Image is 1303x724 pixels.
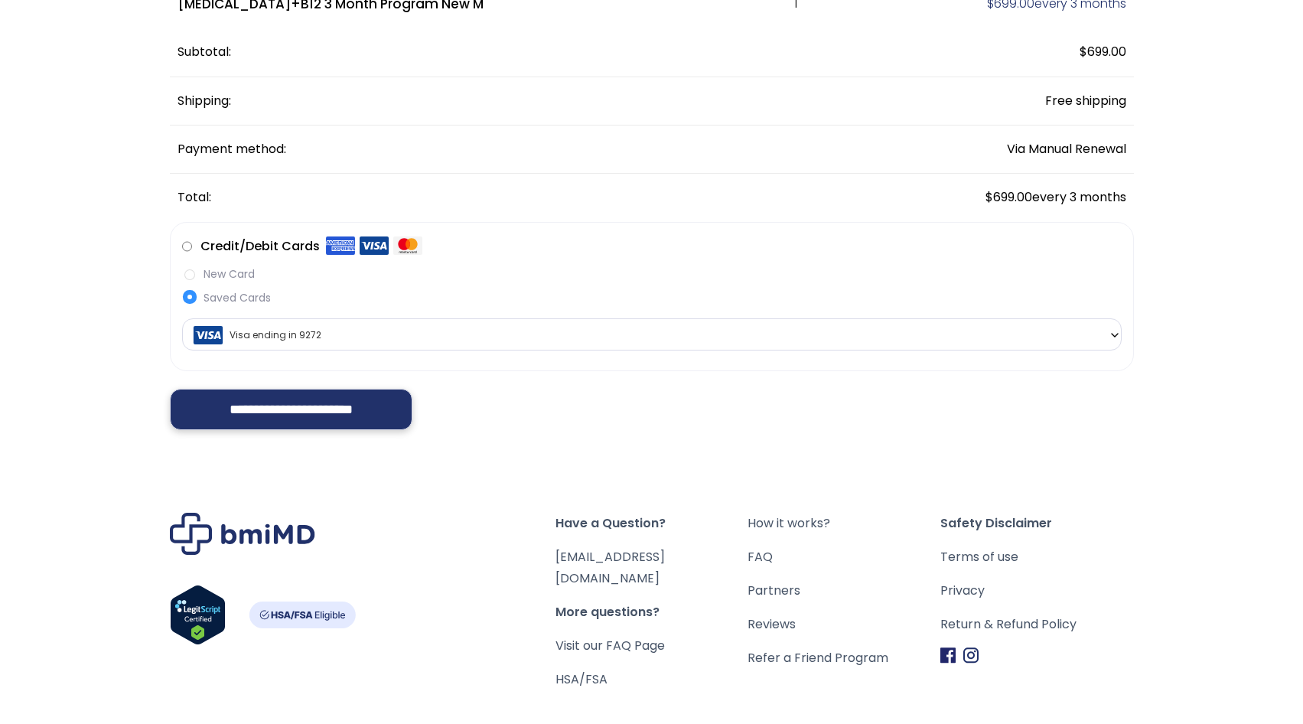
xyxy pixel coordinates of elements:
a: Reviews [748,614,940,635]
a: Privacy [940,580,1133,602]
img: Mastercard [393,236,422,256]
span: 699.00 [1080,43,1126,60]
label: New Card [182,266,1122,282]
a: Verify LegitScript Approval for www.bmimd.com [170,585,226,652]
a: Terms of use [940,546,1133,568]
td: Free shipping [861,77,1133,126]
th: Subtotal: [170,28,862,77]
img: Amex [326,236,355,256]
img: HSA-FSA [249,602,356,628]
a: Refer a Friend Program [748,647,940,669]
span: $ [1080,43,1087,60]
th: Shipping: [170,77,862,126]
span: More questions? [555,602,748,623]
img: Visa [360,236,389,256]
a: HSA/FSA [555,670,608,688]
a: How it works? [748,513,940,534]
th: Total: [170,174,862,221]
a: Partners [748,580,940,602]
a: Visit our FAQ Page [555,637,665,654]
span: Safety Disclaimer [940,513,1133,534]
td: every 3 months [861,174,1133,221]
a: Return & Refund Policy [940,614,1133,635]
th: Payment method: [170,126,862,174]
img: Facebook [940,647,956,664]
span: Visa ending in 9272 [182,318,1122,351]
img: Verify Approval for www.bmimd.com [170,585,226,645]
img: Brand Logo [170,513,315,555]
span: Visa ending in 9272 [187,319,1117,351]
img: Instagram [963,647,979,664]
a: [EMAIL_ADDRESS][DOMAIN_NAME] [555,548,665,587]
span: Have a Question? [555,513,748,534]
label: Credit/Debit Cards [200,234,422,259]
span: $ [985,188,993,206]
a: FAQ [748,546,940,568]
td: Via Manual Renewal [861,126,1133,174]
label: Saved Cards [182,290,1122,306]
span: 699.00 [985,188,1032,206]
